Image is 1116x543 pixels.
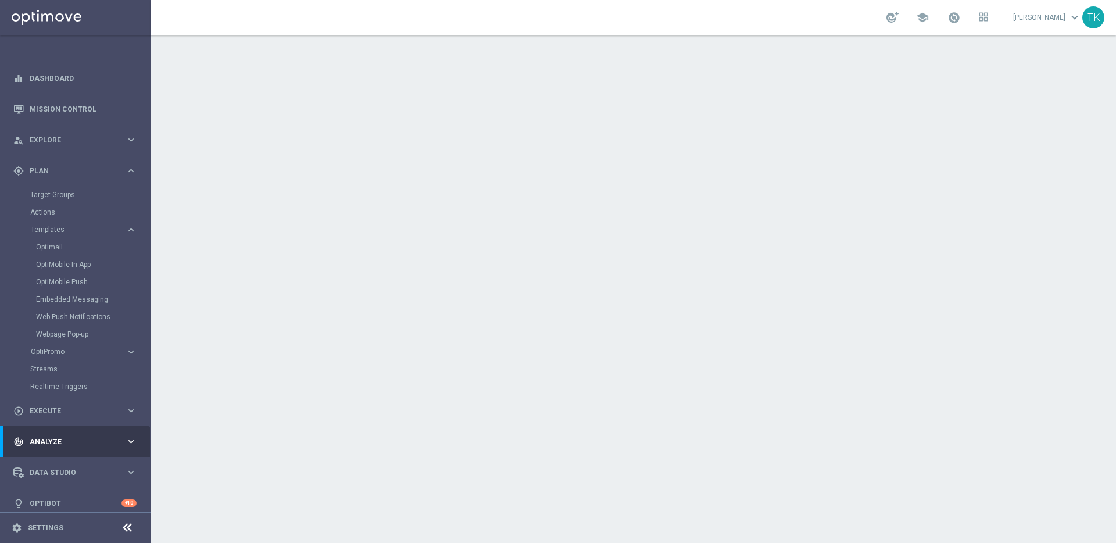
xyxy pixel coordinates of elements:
i: keyboard_arrow_right [126,436,137,447]
a: Optimail [36,242,121,252]
a: Realtime Triggers [30,382,121,391]
div: Explore [13,135,126,145]
span: school [916,11,929,24]
i: play_circle_outline [13,406,24,416]
div: Templates [31,226,126,233]
div: OptiMobile Push [36,273,150,291]
i: keyboard_arrow_right [126,405,137,416]
div: Execute [13,406,126,416]
div: Plan [13,166,126,176]
a: Streams [30,365,121,374]
div: OptiMobile In-App [36,256,150,273]
button: person_search Explore keyboard_arrow_right [13,135,137,145]
div: Webpage Pop-up [36,326,150,343]
div: Mission Control [13,94,137,124]
a: Dashboard [30,63,137,94]
span: keyboard_arrow_down [1068,11,1081,24]
div: Dashboard [13,63,137,94]
div: OptiPromo [31,348,126,355]
button: gps_fixed Plan keyboard_arrow_right [13,166,137,176]
span: Analyze [30,438,126,445]
i: keyboard_arrow_right [126,134,137,145]
button: Mission Control [13,105,137,114]
span: Plan [30,167,126,174]
div: Analyze [13,437,126,447]
i: lightbulb [13,498,24,509]
div: Streams [30,360,150,378]
button: play_circle_outline Execute keyboard_arrow_right [13,406,137,416]
span: Explore [30,137,126,144]
a: [PERSON_NAME]keyboard_arrow_down [1012,9,1082,26]
span: OptiPromo [31,348,114,355]
button: Templates keyboard_arrow_right [30,225,137,234]
div: TK [1082,6,1104,28]
div: Data Studio [13,467,126,478]
button: track_changes Analyze keyboard_arrow_right [13,437,137,446]
div: Actions [30,203,150,221]
a: Embedded Messaging [36,295,121,304]
div: Optimail [36,238,150,256]
i: person_search [13,135,24,145]
button: OptiPromo keyboard_arrow_right [30,347,137,356]
a: Webpage Pop-up [36,330,121,339]
button: lightbulb Optibot +10 [13,499,137,508]
a: Optibot [30,488,121,519]
a: Settings [28,524,63,531]
i: keyboard_arrow_right [126,467,137,478]
i: keyboard_arrow_right [126,165,137,176]
button: Data Studio keyboard_arrow_right [13,468,137,477]
span: Execute [30,408,126,415]
i: equalizer [13,73,24,84]
div: +10 [121,499,137,507]
div: Optibot [13,488,137,519]
a: Web Push Notifications [36,312,121,321]
div: Target Groups [30,186,150,203]
div: Templates [30,221,150,343]
button: equalizer Dashboard [13,74,137,83]
i: keyboard_arrow_right [126,346,137,358]
i: track_changes [13,437,24,447]
div: Embedded Messaging [36,291,150,308]
div: OptiPromo [30,343,150,360]
i: settings [12,523,22,533]
a: OptiMobile In-App [36,260,121,269]
span: Templates [31,226,114,233]
div: Web Push Notifications [36,308,150,326]
a: Actions [30,208,121,217]
i: gps_fixed [13,166,24,176]
a: OptiMobile Push [36,277,121,287]
span: Data Studio [30,469,126,476]
a: Target Groups [30,190,121,199]
i: keyboard_arrow_right [126,224,137,235]
div: Realtime Triggers [30,378,150,395]
a: Mission Control [30,94,137,124]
